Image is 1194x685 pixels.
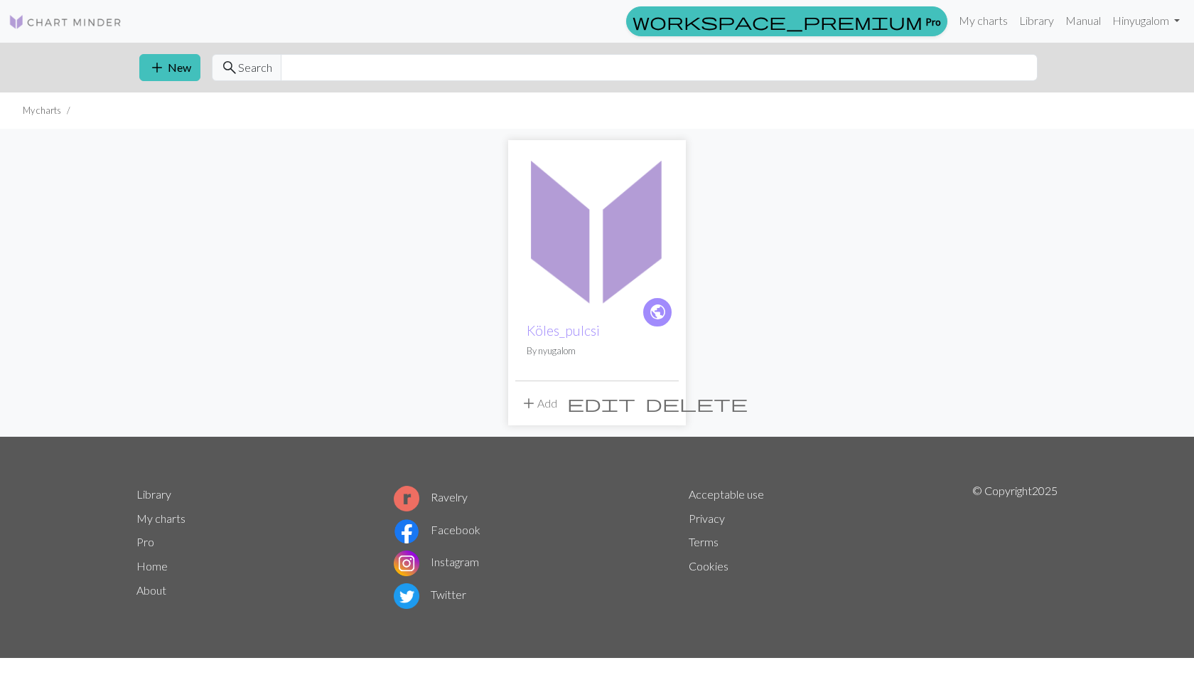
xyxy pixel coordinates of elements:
img: Facebook logo [394,519,419,544]
a: Ravelry [394,490,468,504]
span: search [221,58,238,78]
img: Twitter logo [394,583,419,609]
button: Add [515,390,562,417]
a: Twitter [394,588,466,601]
a: Cookies [689,559,728,573]
a: Pro [626,6,947,36]
a: Pro [136,535,154,548]
a: About [136,583,166,597]
a: Home [136,559,168,573]
li: My charts [23,104,61,117]
span: public [649,301,667,323]
a: Library [136,487,171,501]
img: Képernyőfotó 2025-08-28 - 19.17.10.png [515,147,679,311]
a: Képernyőfotó 2025-08-28 - 19.17.10.png [515,221,679,234]
span: add [149,58,166,78]
a: Köles_pulcsi [527,322,600,339]
a: My charts [953,6,1013,35]
span: delete [645,393,748,413]
a: Instagram [394,555,479,568]
img: Instagram logo [394,551,419,576]
a: Facebook [394,523,480,536]
a: Terms [689,535,719,548]
span: workspace_premium [633,11,923,31]
button: Delete [640,390,753,417]
span: add [520,393,537,413]
a: Privacy [689,511,725,525]
button: New [139,54,200,81]
a: My charts [136,511,185,525]
span: edit [567,393,635,413]
button: Edit [562,390,640,417]
p: © Copyright 2025 [972,482,1058,612]
a: Hinyugalom [1107,6,1185,35]
a: Acceptable use [689,487,764,501]
img: Ravelry logo [394,486,419,511]
i: public [649,298,667,326]
span: Search [238,59,272,76]
i: Edit [567,395,635,412]
a: Library [1013,6,1060,35]
img: Logo [9,14,122,31]
a: public [642,297,673,328]
a: Manual [1060,6,1107,35]
p: By nyugalom [527,344,667,358]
